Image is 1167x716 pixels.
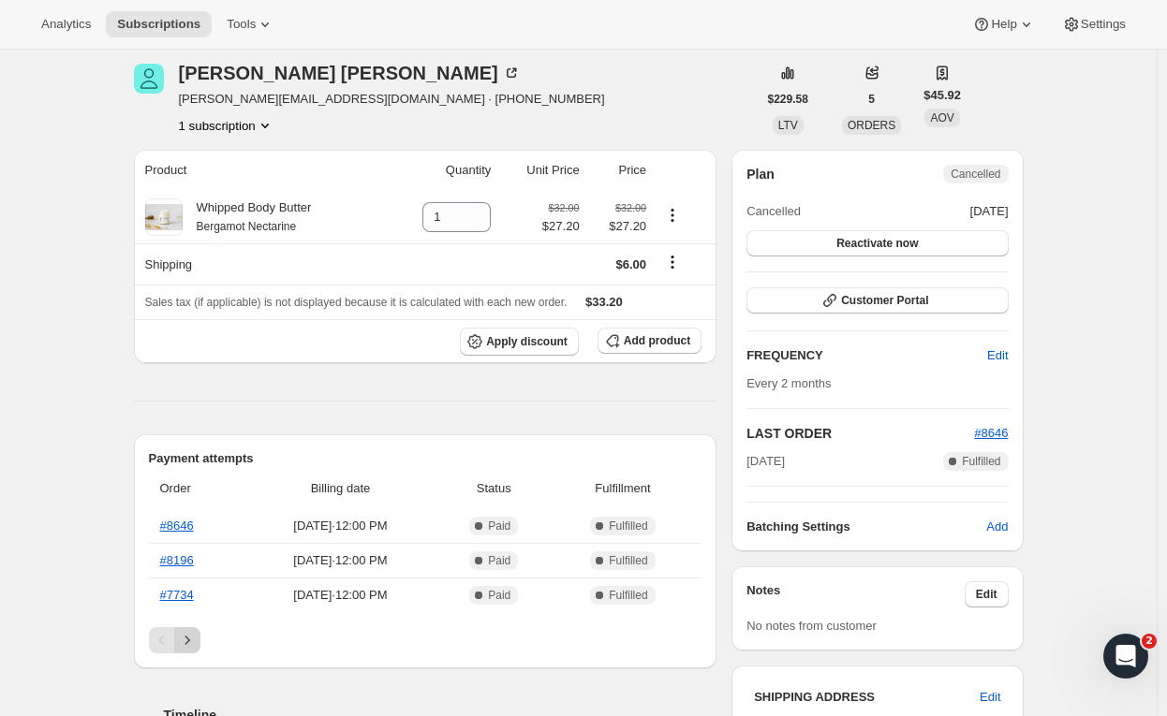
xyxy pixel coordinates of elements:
[951,167,1000,182] span: Cancelled
[615,202,646,213] small: $32.00
[134,243,387,285] th: Shipping
[976,341,1019,371] button: Edit
[746,165,775,183] h2: Plan
[134,150,387,191] th: Product
[460,328,579,356] button: Apply discount
[179,116,274,135] button: Product actions
[970,202,1009,221] span: [DATE]
[974,424,1008,443] button: #8646
[609,519,647,533] span: Fulfilled
[248,586,433,605] span: [DATE] · 12:00 PM
[117,17,200,32] span: Subscriptions
[746,581,965,607] h3: Notes
[41,17,91,32] span: Analytics
[387,150,496,191] th: Quantity
[746,518,986,536] h6: Batching Settings
[609,553,647,568] span: Fulfilled
[923,86,961,105] span: $45.92
[106,11,212,37] button: Subscriptions
[215,11,286,37] button: Tools
[183,198,312,236] div: Whipped Body Butter
[930,111,953,124] span: AOV
[746,424,974,443] h2: LAST ORDER
[160,588,194,602] a: #7734
[145,296,568,309] span: Sales tax (if applicable) is not displayed because it is calculated with each new order.
[974,426,1008,440] a: #8646
[976,587,997,602] span: Edit
[848,119,895,132] span: ORDERS
[585,295,623,309] span: $33.20
[160,553,194,567] a: #8196
[980,688,1000,707] span: Edit
[987,346,1008,365] span: Edit
[248,551,433,570] span: [DATE] · 12:00 PM
[149,468,244,509] th: Order
[486,334,568,349] span: Apply discount
[1081,17,1126,32] span: Settings
[1051,11,1137,37] button: Settings
[975,512,1019,542] button: Add
[591,217,646,236] span: $27.20
[444,479,544,498] span: Status
[549,202,580,213] small: $32.00
[965,581,1009,607] button: Edit
[227,17,256,32] span: Tools
[174,627,200,653] button: Next
[757,86,820,112] button: $229.58
[160,519,194,533] a: #8646
[616,257,647,271] span: $6.00
[657,252,687,272] button: Shipping actions
[768,92,808,107] span: $229.58
[868,92,875,107] span: 5
[746,452,785,471] span: [DATE]
[488,519,510,533] span: Paid
[149,627,702,653] nav: Pagination
[609,588,647,603] span: Fulfilled
[746,376,831,390] span: Every 2 months
[248,517,433,535] span: [DATE] · 12:00 PM
[179,90,605,109] span: [PERSON_NAME][EMAIL_ADDRESS][DOMAIN_NAME] · [PHONE_NUMBER]
[496,150,584,191] th: Unit Price
[778,119,798,132] span: LTV
[30,11,102,37] button: Analytics
[248,479,433,498] span: Billing date
[1142,634,1157,649] span: 2
[134,64,164,94] span: Robin Miller
[624,333,690,348] span: Add product
[986,518,1008,536] span: Add
[968,682,1012,712] button: Edit
[746,346,987,365] h2: FREQUENCY
[836,236,918,251] span: Reactivate now
[149,449,702,468] h2: Payment attempts
[991,17,1016,32] span: Help
[961,11,1046,37] button: Help
[488,588,510,603] span: Paid
[657,205,687,226] button: Product actions
[542,217,580,236] span: $27.20
[746,287,1008,314] button: Customer Portal
[197,220,297,233] small: Bergamot Nectarine
[488,553,510,568] span: Paid
[754,688,980,707] h3: SHIPPING ADDRESS
[1103,634,1148,679] iframe: Intercom live chat
[746,619,877,633] span: No notes from customer
[857,86,886,112] button: 5
[841,293,928,308] span: Customer Portal
[179,64,521,82] div: [PERSON_NAME] [PERSON_NAME]
[585,150,652,191] th: Price
[746,230,1008,256] button: Reactivate now
[746,202,801,221] span: Cancelled
[962,454,1000,469] span: Fulfilled
[555,479,690,498] span: Fulfillment
[598,328,702,354] button: Add product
